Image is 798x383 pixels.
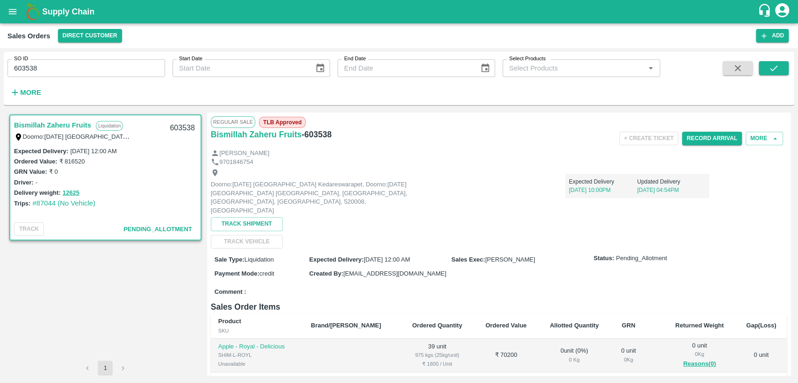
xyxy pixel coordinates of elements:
[23,133,639,140] label: Doorno:[DATE] [GEOGRAPHIC_DATA] Kedareswarapet, Doorno:[DATE] [GEOGRAPHIC_DATA] [GEOGRAPHIC_DATA]...
[671,341,728,369] div: 0 unit
[36,179,37,186] label: -
[2,1,23,22] button: open drawer
[49,168,58,175] label: ₹ 0
[20,89,41,96] strong: More
[96,121,123,131] p: Liquidation
[671,359,728,369] button: Reasons(0)
[485,256,535,263] span: [PERSON_NAME]
[311,59,329,77] button: Choose date
[746,322,776,329] b: Gap(Loss)
[343,270,446,277] span: [EMAIL_ADDRESS][DOMAIN_NAME]
[259,270,274,277] span: credit
[412,322,462,329] b: Ordered Quantity
[671,350,728,358] div: 0 Kg
[757,3,774,20] div: customer-support
[311,322,381,329] b: Brand/[PERSON_NAME]
[218,318,241,325] b: Product
[123,226,192,233] span: Pending_Allotment
[746,132,783,145] button: More
[594,254,614,263] label: Status:
[244,256,274,263] span: Liquidation
[98,361,113,376] button: page 1
[215,256,244,263] label: Sale Type :
[218,326,296,335] div: SKU
[546,347,603,364] div: 0 unit ( 0 %)
[302,128,331,141] h6: - 603538
[211,217,283,231] button: Track Shipment
[215,288,246,297] label: Comment :
[14,158,57,165] label: Ordered Value:
[42,7,94,16] b: Supply Chain
[14,200,30,207] label: Trips:
[7,59,165,77] input: Enter SO ID
[550,322,599,329] b: Allotted Quantity
[616,254,667,263] span: Pending_Allotment
[344,55,366,63] label: End Date
[735,339,787,373] td: 0 unit
[546,355,603,364] div: 0 Kg
[774,2,791,21] div: account of current user
[7,85,43,100] button: More
[408,351,467,359] div: 975 kgs (25kg/unit)
[211,300,787,313] h6: Sales Order Items
[70,148,116,155] label: [DATE] 12:00 AM
[211,128,302,141] a: Bismillah Zaheru Fruits
[259,117,306,128] span: TLB Approved
[14,55,28,63] label: SO ID
[408,360,467,368] div: ₹ 1800 / Unit
[569,177,637,186] p: Expected Delivery
[400,339,474,373] td: 39 unit
[211,116,255,128] span: Regular Sale
[42,5,757,18] a: Supply Chain
[211,180,421,215] p: Doorno:[DATE] [GEOGRAPHIC_DATA] Kedareswarapet, Doorno:[DATE] [GEOGRAPHIC_DATA] [GEOGRAPHIC_DATA]...
[63,188,79,199] button: 12625
[509,55,546,63] label: Select Products
[622,322,635,329] b: GRN
[218,351,296,359] div: SHIM-L-ROYL
[618,347,639,364] div: 0 unit
[338,59,473,77] input: End Date
[476,59,494,77] button: Choose date
[364,256,410,263] span: [DATE] 12:00 AM
[637,186,705,194] p: [DATE] 04:54PM
[637,177,705,186] p: Updated Delivery
[756,29,789,43] button: Add
[14,148,68,155] label: Expected Delivery :
[179,55,202,63] label: Start Date
[505,62,642,74] input: Select Products
[618,355,639,364] div: 0 Kg
[14,189,61,196] label: Delivery weight:
[452,256,485,263] label: Sales Exec :
[14,119,91,131] a: Bismillah Zaheru Fruits
[164,117,200,139] div: 603538
[173,59,308,77] input: Start Date
[218,342,296,351] p: Apple - Royal - Delicious
[675,322,724,329] b: Returned Weight
[219,158,253,167] p: 9701846754
[474,339,538,373] td: ₹ 70200
[32,199,95,207] a: #87044 (No Vehicle)
[58,29,122,43] button: Select DC
[215,270,259,277] label: Payment Mode :
[485,322,526,329] b: Ordered Value
[59,158,85,165] label: ₹ 816520
[309,256,363,263] label: Expected Delivery :
[14,179,34,186] label: Driver:
[219,149,269,158] p: [PERSON_NAME]
[569,186,637,194] p: [DATE] 10:00PM
[309,270,343,277] label: Created By :
[7,30,50,42] div: Sales Orders
[23,2,42,21] img: logo
[645,62,657,74] button: Open
[682,132,742,145] button: Record Arrival
[218,360,296,368] div: Unavailable
[79,361,132,376] nav: pagination navigation
[14,168,47,175] label: GRN Value:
